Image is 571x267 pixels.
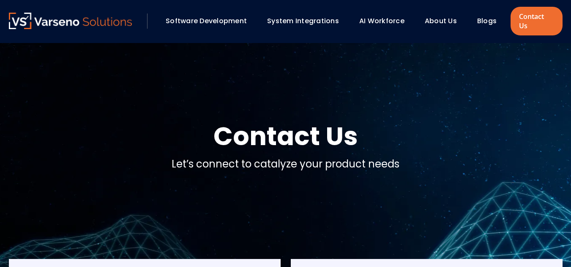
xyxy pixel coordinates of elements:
[511,7,562,35] a: Contact Us
[425,16,457,26] a: About Us
[477,16,497,26] a: Blogs
[9,13,132,30] a: Varseno Solutions – Product Engineering & IT Services
[267,16,339,26] a: System Integrations
[473,14,508,28] div: Blogs
[213,119,358,153] h1: Contact Us
[263,14,351,28] div: System Integrations
[172,156,399,172] p: Let’s connect to catalyze your product needs
[166,16,247,26] a: Software Development
[421,14,469,28] div: About Us
[355,14,416,28] div: AI Workforce
[359,16,404,26] a: AI Workforce
[9,13,132,29] img: Varseno Solutions – Product Engineering & IT Services
[161,14,259,28] div: Software Development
